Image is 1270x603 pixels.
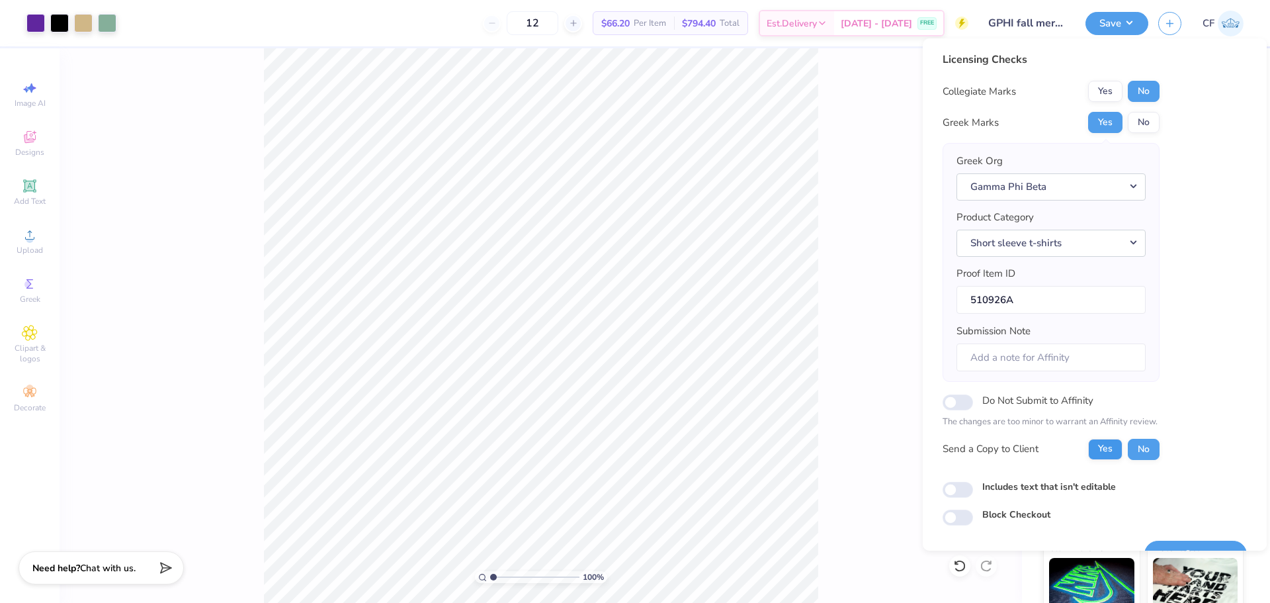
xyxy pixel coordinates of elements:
span: CF [1203,16,1214,31]
span: $66.20 [601,17,630,30]
button: Gamma Phi Beta [956,173,1146,201]
button: Yes [1088,81,1122,102]
strong: Need help? [32,562,80,575]
span: Upload [17,245,43,255]
button: No [1128,112,1160,133]
label: Do Not Submit to Affinity [982,392,1093,409]
button: Save [1085,12,1148,35]
label: Greek Org [956,154,1003,169]
label: Proof Item ID [956,266,1015,281]
span: Chat with us. [80,562,136,575]
span: Image AI [15,98,46,109]
span: Decorate [14,402,46,413]
label: Submission Note [956,324,1031,339]
button: Short sleeve t-shirts [956,230,1146,257]
div: Licensing Checks [943,52,1160,68]
label: Block Checkout [982,508,1050,522]
span: Greek [20,294,40,304]
div: Greek Marks [943,115,999,130]
div: Send a Copy to Client [943,441,1038,457]
span: Total [720,17,740,30]
img: Cholo Fernandez [1218,11,1244,36]
label: Product Category [956,210,1034,225]
button: Yes [1088,112,1122,133]
span: FREE [920,19,934,28]
span: Per Item [634,17,666,30]
p: The changes are too minor to warrant an Affinity review. [943,416,1160,429]
span: $794.40 [682,17,716,30]
button: No [1128,81,1160,102]
span: Designs [15,147,44,158]
span: Est. Delivery [767,17,817,30]
div: Collegiate Marks [943,84,1016,99]
input: Add a note for Affinity [956,344,1146,372]
input: – – [507,11,558,35]
button: Yes [1088,439,1122,460]
span: [DATE] - [DATE] [841,17,912,30]
span: 100 % [583,571,604,583]
label: Includes text that isn't editable [982,480,1116,494]
input: Untitled Design [978,10,1076,36]
a: CF [1203,11,1244,36]
span: Clipart & logos [7,343,53,364]
button: No [1128,439,1160,460]
span: Add Text [14,196,46,207]
button: Save [1144,541,1247,568]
